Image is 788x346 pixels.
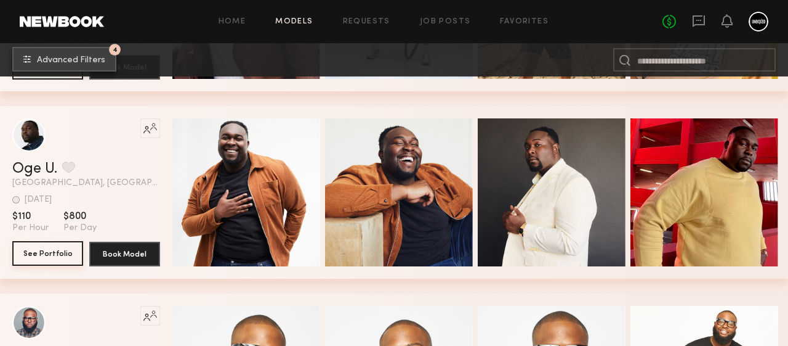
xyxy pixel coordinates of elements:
button: 4Advanced Filters [12,47,116,72]
a: Oge U. [12,162,57,176]
button: See Portfolio [12,241,83,266]
span: $110 [12,210,49,223]
span: Per Day [63,223,97,234]
span: Advanced Filters [37,56,105,65]
span: $800 [63,210,97,223]
a: Requests [343,18,390,26]
a: Job Posts [420,18,471,26]
a: Favorites [500,18,549,26]
a: Home [219,18,246,26]
span: 4 [113,47,118,52]
span: Per Hour [12,223,49,234]
span: [GEOGRAPHIC_DATA], [GEOGRAPHIC_DATA] [12,179,160,187]
a: Models [275,18,313,26]
button: Book Model [89,242,160,266]
div: [DATE] [25,196,52,204]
